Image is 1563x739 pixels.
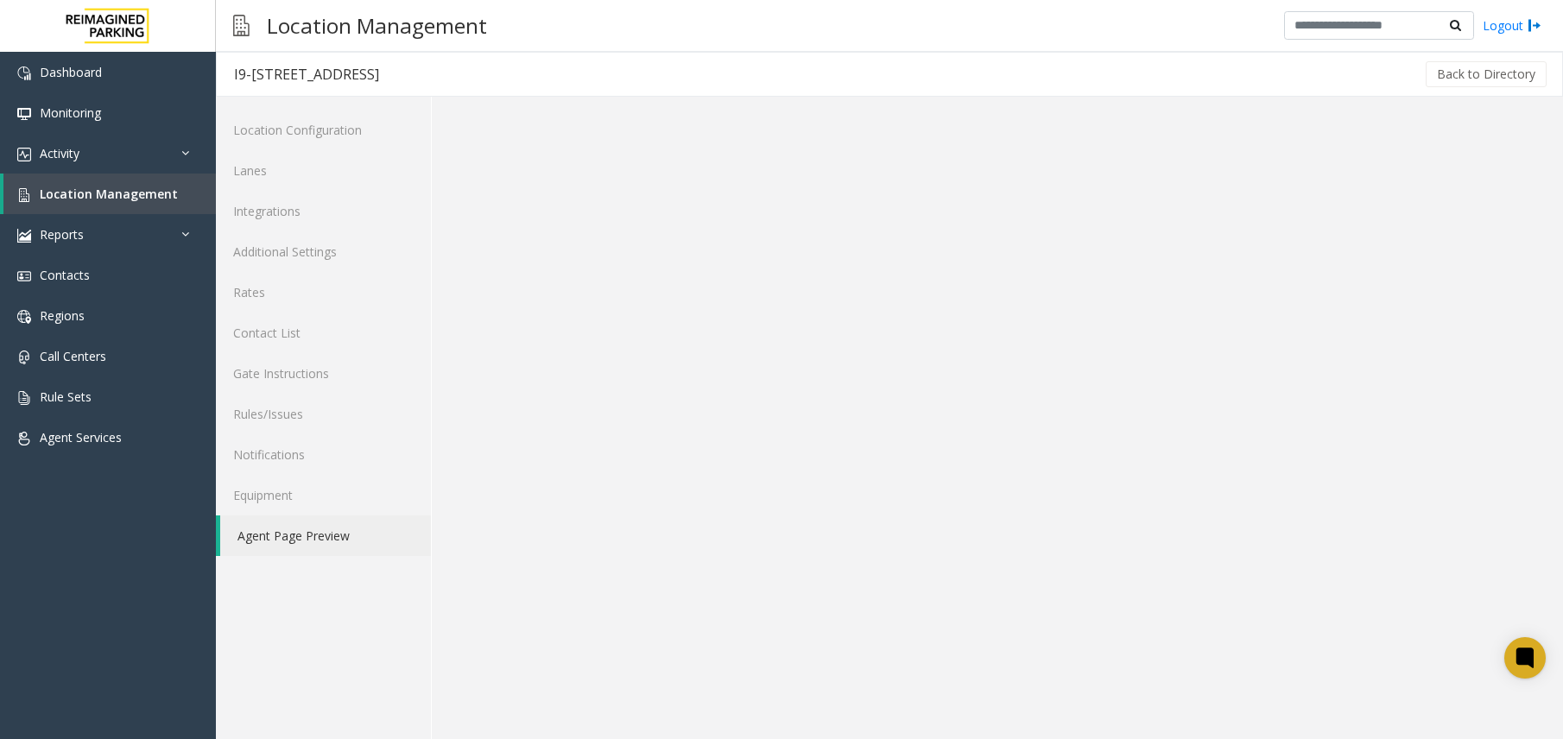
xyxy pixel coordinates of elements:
[40,226,84,243] span: Reports
[216,110,431,150] a: Location Configuration
[17,269,31,283] img: 'icon'
[40,429,122,445] span: Agent Services
[40,267,90,283] span: Contacts
[216,394,431,434] a: Rules/Issues
[216,434,431,475] a: Notifications
[216,191,431,231] a: Integrations
[17,229,31,243] img: 'icon'
[258,4,496,47] h3: Location Management
[40,186,178,202] span: Location Management
[17,148,31,161] img: 'icon'
[216,313,431,353] a: Contact List
[17,66,31,80] img: 'icon'
[40,348,106,364] span: Call Centers
[40,145,79,161] span: Activity
[216,272,431,313] a: Rates
[1426,61,1547,87] button: Back to Directory
[216,150,431,191] a: Lanes
[40,64,102,80] span: Dashboard
[40,104,101,121] span: Monitoring
[1483,16,1541,35] a: Logout
[17,391,31,405] img: 'icon'
[17,432,31,445] img: 'icon'
[216,353,431,394] a: Gate Instructions
[1528,16,1541,35] img: logout
[233,4,250,47] img: pageIcon
[40,307,85,324] span: Regions
[216,475,431,515] a: Equipment
[3,174,216,214] a: Location Management
[17,351,31,364] img: 'icon'
[234,63,379,85] div: I9-[STREET_ADDRESS]
[17,310,31,324] img: 'icon'
[216,231,431,272] a: Additional Settings
[17,188,31,202] img: 'icon'
[40,388,92,405] span: Rule Sets
[220,515,431,556] a: Agent Page Preview
[17,107,31,121] img: 'icon'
